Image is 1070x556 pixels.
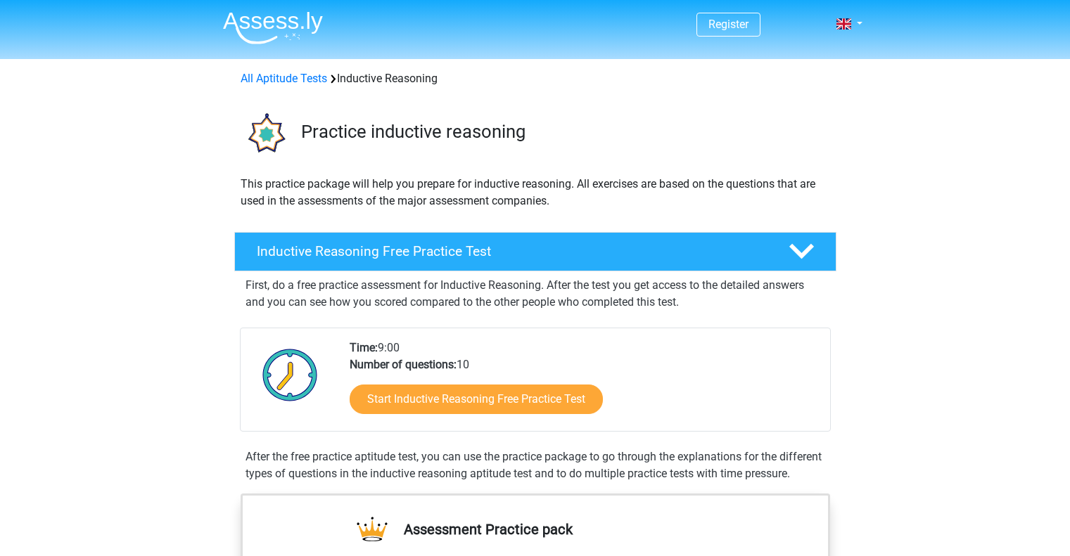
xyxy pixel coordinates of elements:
[229,232,842,271] a: Inductive Reasoning Free Practice Test
[240,448,831,482] div: After the free practice aptitude test, you can use the practice package to go through the explana...
[235,70,836,87] div: Inductive Reasoning
[350,384,603,414] a: Start Inductive Reasoning Free Practice Test
[301,121,825,143] h3: Practice inductive reasoning
[241,176,830,209] p: This practice package will help you prepare for inductive reasoning. All exercises are based on t...
[255,340,326,410] img: Clock
[241,72,327,85] a: All Aptitude Tests
[708,18,749,31] a: Register
[223,11,323,44] img: Assessly
[339,340,829,431] div: 9:00 10
[350,358,457,371] b: Number of questions:
[235,104,295,164] img: inductive reasoning
[257,243,766,259] h4: Inductive Reasoning Free Practice Test
[350,341,378,354] b: Time:
[246,277,825,311] p: First, do a free practice assessment for Inductive Reasoning. After the test you get access to th...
